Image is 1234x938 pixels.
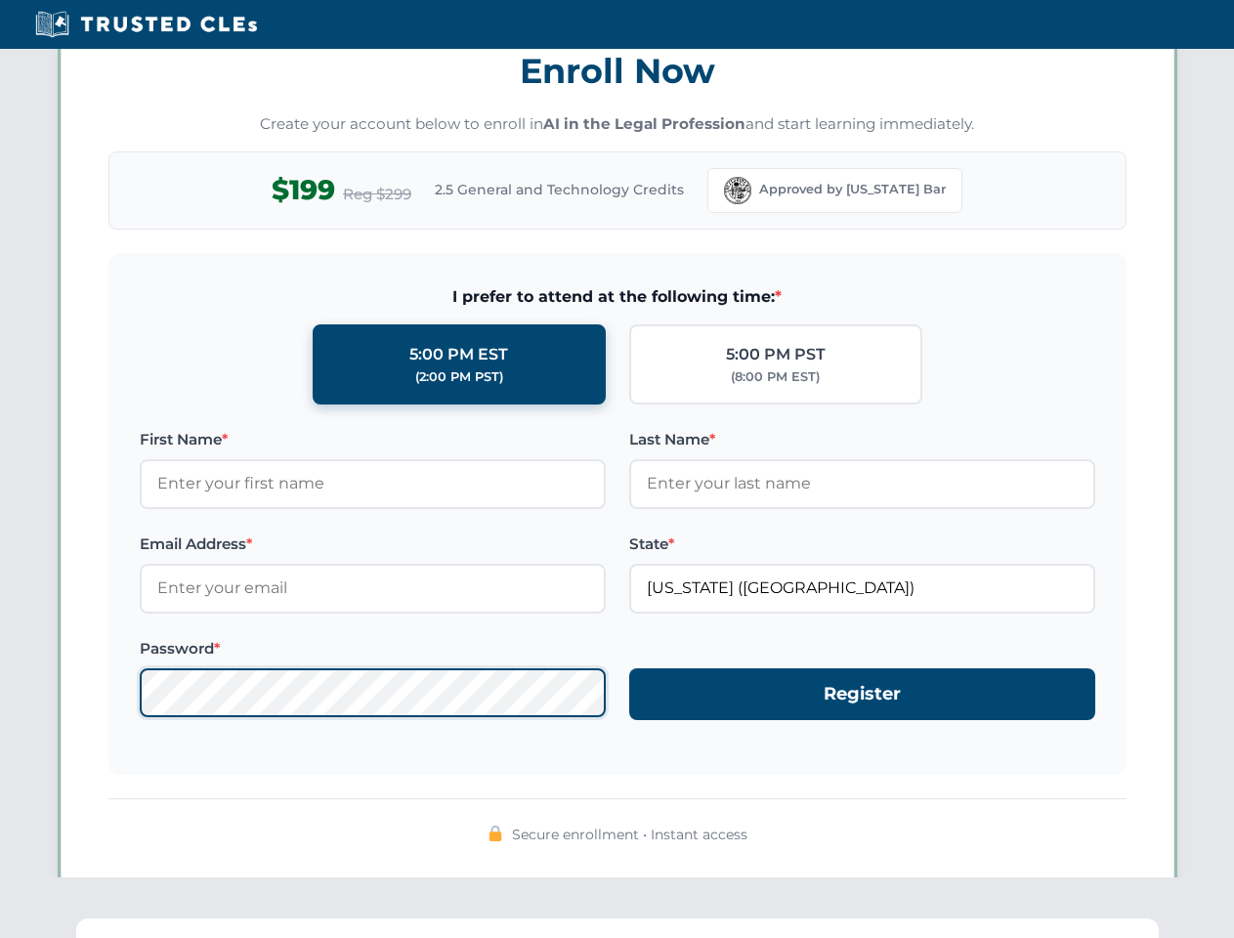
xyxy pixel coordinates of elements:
[343,183,411,206] span: Reg $299
[272,168,335,212] span: $199
[108,113,1127,136] p: Create your account below to enroll in and start learning immediately.
[759,180,946,199] span: Approved by [US_STATE] Bar
[29,10,263,39] img: Trusted CLEs
[629,668,1095,720] button: Register
[726,342,826,367] div: 5:00 PM PST
[488,826,503,841] img: 🔒
[512,824,747,845] span: Secure enrollment • Instant access
[140,533,606,556] label: Email Address
[108,40,1127,102] h3: Enroll Now
[543,114,745,133] strong: AI in the Legal Profession
[435,179,684,200] span: 2.5 General and Technology Credits
[629,533,1095,556] label: State
[731,367,820,387] div: (8:00 PM EST)
[415,367,503,387] div: (2:00 PM PST)
[140,564,606,613] input: Enter your email
[409,342,508,367] div: 5:00 PM EST
[140,459,606,508] input: Enter your first name
[629,564,1095,613] input: Florida (FL)
[629,459,1095,508] input: Enter your last name
[140,428,606,451] label: First Name
[140,284,1095,310] span: I prefer to attend at the following time:
[629,428,1095,451] label: Last Name
[140,637,606,661] label: Password
[724,177,751,204] img: Florida Bar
